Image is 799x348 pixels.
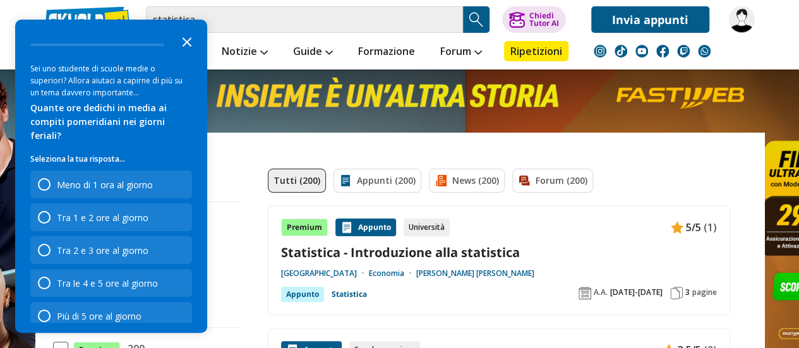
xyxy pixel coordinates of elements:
[579,287,591,299] img: Anno accademico
[502,6,566,33] button: ChiediTutor AI
[416,268,534,279] a: [PERSON_NAME] [PERSON_NAME]
[30,236,192,264] div: Tra 2 e 3 ore al giorno
[518,174,531,187] img: Forum filtro contenuto
[594,45,606,57] img: instagram
[529,12,558,27] div: Chiedi Tutor AI
[671,221,683,234] img: Appunti contenuto
[30,171,192,198] div: Meno di 1 ora al giorno
[146,6,463,33] input: Cerca appunti, riassunti o versioni
[30,203,192,231] div: Tra 1 e 2 ore al giorno
[435,174,447,187] img: News filtro contenuto
[339,174,352,187] img: Appunti filtro contenuto
[15,20,207,333] div: Survey
[30,63,192,99] div: Sei uno studente di scuole medie o superiori? Allora aiutaci a capirne di più su un tema davvero ...
[30,153,192,165] p: Seleziona la tua risposta...
[728,6,755,33] img: gretacesaroo
[281,244,717,261] a: Statistica - Introduzione alla statistica
[677,45,690,57] img: twitch
[670,287,683,299] img: Pagine
[57,310,141,322] div: Più di 5 ore al giorno
[174,28,200,54] button: Close the survey
[355,41,418,64] a: Formazione
[686,219,701,236] span: 5/5
[290,41,336,64] a: Guide
[437,41,485,64] a: Forum
[281,268,369,279] a: [GEOGRAPHIC_DATA]
[333,169,421,193] a: Appunti (200)
[57,212,148,224] div: Tra 1 e 2 ore al giorno
[610,287,663,297] span: [DATE]-[DATE]
[404,219,450,236] div: Università
[281,219,328,236] div: Premium
[591,6,709,33] a: Invia appunti
[340,221,353,234] img: Appunti contenuto
[512,169,593,193] a: Forum (200)
[30,269,192,297] div: Tra le 4 e 5 ore al giorno
[685,287,690,297] span: 3
[429,169,505,193] a: News (200)
[656,45,669,57] img: facebook
[30,101,192,143] div: Quante ore dedichi in media ai compiti pomeridiani nei giorni feriali?
[369,268,416,279] a: Economia
[704,219,717,236] span: (1)
[219,41,271,64] a: Notizie
[467,10,486,29] img: Cerca appunti, riassunti o versioni
[615,45,627,57] img: tiktok
[332,287,367,302] a: Statistica
[57,244,148,256] div: Tra 2 e 3 ore al giorno
[504,41,568,61] a: Ripetizioni
[463,6,490,33] button: Search Button
[30,302,192,330] div: Più di 5 ore al giorno
[635,45,648,57] img: youtube
[335,219,396,236] div: Appunto
[57,277,158,289] div: Tra le 4 e 5 ore al giorno
[698,45,711,57] img: WhatsApp
[281,287,324,302] div: Appunto
[268,169,326,193] a: Tutti (200)
[594,287,608,297] span: A.A.
[57,179,153,191] div: Meno di 1 ora al giorno
[692,287,717,297] span: pagine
